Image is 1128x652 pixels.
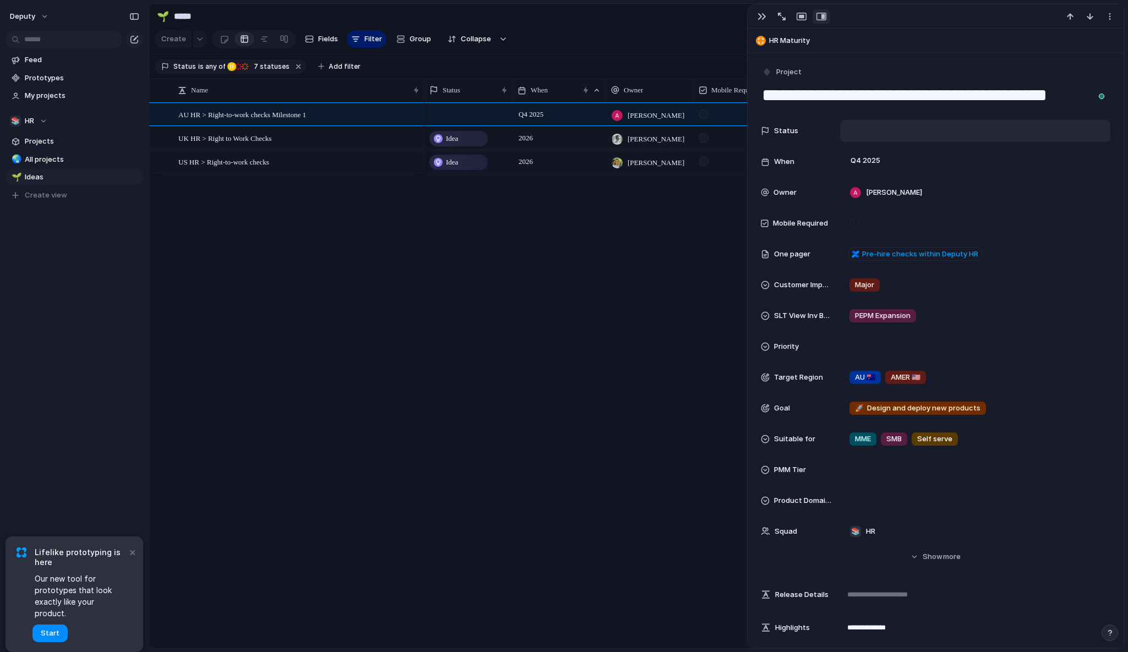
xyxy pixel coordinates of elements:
[760,64,805,80] button: Project
[711,85,760,96] span: Mobile Required
[855,310,911,321] span: PEPM Expansion
[25,116,34,127] span: HR
[774,372,823,383] span: Target Region
[775,526,797,537] span: Squad
[12,171,19,184] div: 🌱
[25,136,139,147] span: Projects
[774,434,815,445] span: Suitable for
[12,153,19,166] div: 🌏
[25,90,139,101] span: My projects
[154,8,172,25] button: 🌱
[25,190,67,201] span: Create view
[35,573,127,619] span: Our new tool for prototypes that look exactly like your product.
[848,154,883,167] span: Q4 2025
[862,249,978,260] span: Pre-hire checks within Deputy HR
[10,154,21,165] button: 🌏
[628,110,684,121] span: [PERSON_NAME]
[866,187,922,198] span: [PERSON_NAME]
[855,403,864,412] span: 🚀
[917,434,952,445] span: Self serve
[774,156,794,167] span: When
[516,155,536,168] span: 2026
[441,30,497,48] button: Collapse
[318,34,338,45] span: Fields
[6,87,143,104] a: My projects
[775,589,829,600] span: Release Details
[773,218,828,229] span: Mobile Required
[774,495,831,506] span: Product Domain Area
[774,403,790,414] span: Goal
[173,62,196,72] span: Status
[157,9,169,24] div: 🌱
[855,434,871,445] span: MME
[198,62,204,72] span: is
[443,85,460,96] span: Status
[850,526,861,537] div: 📚
[6,70,143,86] a: Prototypes
[773,187,797,198] span: Owner
[196,61,227,73] button: isany of
[461,34,491,45] span: Collapse
[226,61,292,73] button: 7 statuses
[855,403,980,414] span: Design and deploy new products
[628,157,684,168] span: [PERSON_NAME]
[774,280,831,291] span: Customer Impact
[178,155,269,168] span: US HR > Right-to-work checks
[25,54,139,65] span: Feed
[516,108,546,121] span: Q4 2025
[25,154,139,165] span: All projects
[35,547,127,567] span: Lifelike prototyping is here
[446,133,458,144] span: Idea
[775,622,810,633] span: Highlights
[410,34,431,45] span: Group
[25,73,139,84] span: Prototypes
[10,11,35,22] span: deputy
[347,30,386,48] button: Filter
[761,547,1110,567] button: Showmore
[848,247,982,261] a: Pre-hire checks within Deputy HR
[866,526,875,537] span: HR
[855,280,874,291] span: Major
[769,35,1119,46] span: HR Maturity
[364,34,382,45] span: Filter
[753,32,1119,50] button: HR Maturity
[178,132,271,144] span: UK HR > Right to Work Checks
[6,151,143,168] a: 🌏All projects
[774,249,810,260] span: One pager
[329,62,361,72] span: Add filter
[774,125,798,136] span: Status
[923,551,942,562] span: Show
[774,310,831,321] span: SLT View Inv Bucket
[126,545,139,558] button: Dismiss
[250,62,260,70] span: 7
[301,30,342,48] button: Fields
[10,116,21,127] div: 📚
[204,62,225,72] span: any of
[776,67,802,78] span: Project
[10,172,21,183] button: 🌱
[6,187,143,204] button: Create view
[6,133,143,150] a: Projects
[32,624,68,642] button: Start
[624,85,643,96] span: Owner
[312,59,367,74] button: Add filter
[250,62,290,72] span: statuses
[6,169,143,185] a: 🌱Ideas
[774,464,806,475] span: PMM Tier
[446,157,458,168] span: Idea
[891,372,920,383] span: AMER 🇺🇸
[6,52,143,68] a: Feed
[391,30,437,48] button: Group
[516,132,536,145] span: 2026
[628,134,684,145] span: [PERSON_NAME]
[886,434,902,445] span: SMB
[191,85,208,96] span: Name
[761,84,1110,107] textarea: To enrich screen reader interactions, please activate Accessibility in Grammarly extension settings
[531,85,548,96] span: When
[5,8,55,25] button: deputy
[25,172,139,183] span: Ideas
[774,341,799,352] span: Priority
[6,113,143,129] button: 📚HR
